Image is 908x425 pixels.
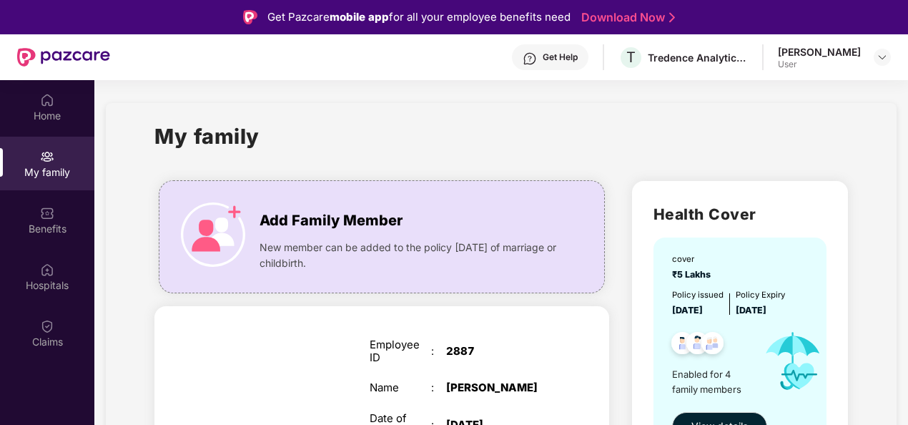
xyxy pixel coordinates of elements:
[523,52,537,66] img: svg+xml;base64,PHN2ZyBpZD0iSGVscC0zMngzMiIgeG1sbnM9Imh0dHA6Ly93d3cudzMub3JnLzIwMDAvc3ZnIiB3aWR0aD...
[665,328,700,363] img: svg+xml;base64,PHN2ZyB4bWxucz0iaHR0cDovL3d3dy53My5vcmcvMjAwMC9zdmciIHdpZHRoPSI0OC45NDMiIGhlaWdodD...
[154,120,260,152] h1: My family
[626,49,636,66] span: T
[370,338,431,364] div: Employee ID
[260,210,403,232] span: Add Family Member
[243,10,257,24] img: Logo
[431,381,446,394] div: :
[736,305,766,316] span: [DATE]
[40,263,54,277] img: svg+xml;base64,PHN2ZyBpZD0iSG9zcGl0YWxzIiB4bWxucz0iaHR0cDovL3d3dy53My5vcmcvMjAwMC9zdmciIHdpZHRoPS...
[778,59,861,70] div: User
[695,328,730,363] img: svg+xml;base64,PHN2ZyB4bWxucz0iaHR0cDovL3d3dy53My5vcmcvMjAwMC9zdmciIHdpZHRoPSI0OC45NDMiIGhlaWdodD...
[17,48,110,67] img: New Pazcare Logo
[669,10,675,25] img: Stroke
[446,345,553,358] div: 2887
[648,51,748,64] div: Tredence Analytics Solutions Private Limited
[181,202,245,267] img: icon
[40,150,54,164] img: svg+xml;base64,PHN2ZyB3aWR0aD0iMjAiIGhlaWdodD0iMjAiIHZpZXdCb3g9IjAgMCAyMCAyMCIgZmlsbD0ibm9uZSIgeG...
[877,52,888,63] img: svg+xml;base64,PHN2ZyBpZD0iRHJvcGRvd24tMzJ4MzIiIHhtbG5zPSJodHRwOi8vd3d3LnczLm9yZy8yMDAwL3N2ZyIgd2...
[330,10,389,24] strong: mobile app
[653,202,826,226] h2: Health Cover
[40,206,54,220] img: svg+xml;base64,PHN2ZyBpZD0iQmVuZWZpdHMiIHhtbG5zPSJodHRwOi8vd3d3LnczLm9yZy8yMDAwL3N2ZyIgd2lkdGg9Ij...
[672,367,753,396] span: Enabled for 4 family members
[581,10,671,25] a: Download Now
[680,328,715,363] img: svg+xml;base64,PHN2ZyB4bWxucz0iaHR0cDovL3d3dy53My5vcmcvMjAwMC9zdmciIHdpZHRoPSI0OC45NDMiIGhlaWdodD...
[672,253,715,266] div: cover
[446,381,553,394] div: [PERSON_NAME]
[672,305,703,316] span: [DATE]
[778,45,861,59] div: [PERSON_NAME]
[543,52,578,63] div: Get Help
[40,319,54,333] img: svg+xml;base64,PHN2ZyBpZD0iQ2xhaW0iIHhtbG5zPSJodHRwOi8vd3d3LnczLm9yZy8yMDAwL3N2ZyIgd2lkdGg9IjIwIi...
[672,289,724,302] div: Policy issued
[672,269,715,280] span: ₹5 Lakhs
[267,9,571,26] div: Get Pazcare for all your employee benefits need
[260,240,561,271] span: New member can be added to the policy [DATE] of marriage or childbirth.
[370,381,431,394] div: Name
[736,289,785,302] div: Policy Expiry
[40,93,54,107] img: svg+xml;base64,PHN2ZyBpZD0iSG9tZSIgeG1sbnM9Imh0dHA6Ly93d3cudzMub3JnLzIwMDAvc3ZnIiB3aWR0aD0iMjAiIG...
[431,345,446,358] div: :
[753,318,833,405] img: icon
